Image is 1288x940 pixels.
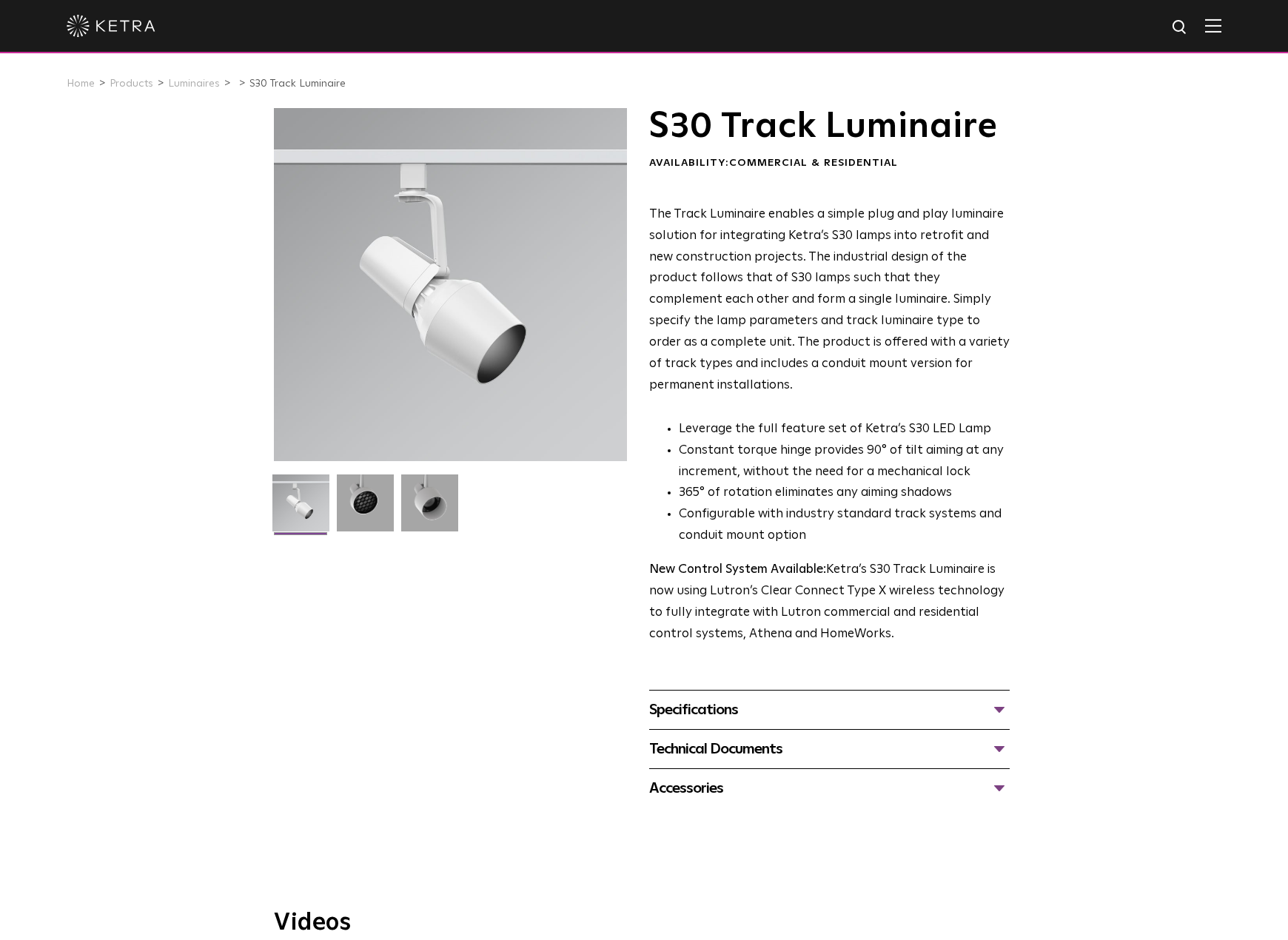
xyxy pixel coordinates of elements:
a: Luminaires [168,78,220,89]
img: 3b1b0dc7630e9da69e6b [337,474,394,543]
li: 365° of rotation eliminates any aiming shadows [679,483,1010,504]
div: Accessories [649,776,1010,800]
li: Leverage the full feature set of Ketra’s S30 LED Lamp [679,419,1010,440]
a: Products [110,78,153,89]
h1: S30 Track Luminaire [649,108,1010,145]
img: ketra-logo-2019-white [67,15,155,37]
strong: New Control System Available: [649,563,826,576]
a: S30 Track Luminaire [249,78,346,89]
div: Technical Documents [649,737,1010,761]
a: Home [67,78,95,89]
li: Configurable with industry standard track systems and conduit mount option [679,504,1010,547]
li: Constant torque hinge provides 90° of tilt aiming at any increment, without the need for a mechan... [679,440,1010,483]
div: Specifications [649,698,1010,722]
img: S30-Track-Luminaire-2021-Web-Square [272,474,329,543]
img: search icon [1171,19,1190,37]
div: Availability: [649,156,1010,171]
img: Hamburger%20Nav.svg [1205,19,1221,33]
h3: Videos [274,911,1014,935]
p: Ketra’s S30 Track Luminaire is now using Lutron’s Clear Connect Type X wireless technology to ful... [649,560,1010,645]
span: The Track Luminaire enables a simple plug and play luminaire solution for integrating Ketra’s S30... [649,208,1010,392]
span: Commercial & Residential [729,158,898,168]
img: 9e3d97bd0cf938513d6e [401,474,458,543]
